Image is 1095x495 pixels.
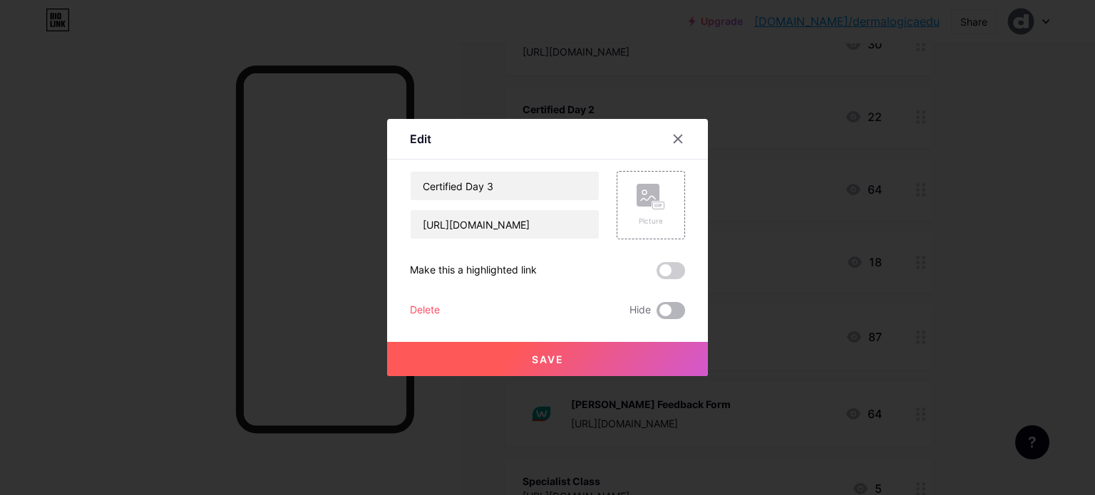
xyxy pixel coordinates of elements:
input: Title [411,172,599,200]
div: Picture [637,216,665,226]
span: Save [532,353,564,365]
button: Save [387,342,708,376]
input: URL [411,210,599,239]
div: Edit [410,130,431,147]
span: Hide [629,302,651,319]
div: Delete [410,302,440,319]
div: Make this a highlighted link [410,262,537,279]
